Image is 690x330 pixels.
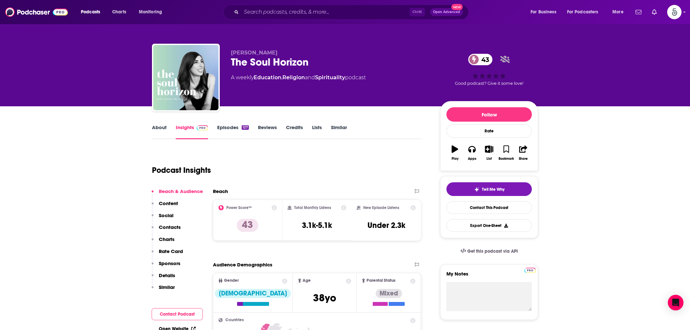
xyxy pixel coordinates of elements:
div: 127 [242,125,249,130]
span: Good podcast? Give it some love! [455,81,523,86]
a: Education [254,74,281,81]
span: and [305,74,315,81]
a: Show notifications dropdown [633,7,644,18]
button: tell me why sparkleTell Me Why [446,182,532,196]
a: Spirituality [315,74,345,81]
div: Bookmark [499,157,514,161]
div: Rate [446,124,532,138]
h2: Total Monthly Listens [294,205,331,210]
button: Reach & Audience [152,188,203,200]
a: InsightsPodchaser Pro [176,124,208,139]
button: Social [152,212,173,224]
a: Pro website [524,267,536,273]
button: Charts [152,236,174,248]
div: 43Good podcast? Give it some love! [440,50,538,90]
button: Apps [463,141,480,165]
p: Charts [159,236,174,242]
button: Sponsors [152,260,180,272]
span: Age [303,278,311,283]
h2: Power Score™ [226,205,252,210]
h2: Audience Demographics [213,262,272,268]
a: Get this podcast via API [455,243,523,259]
button: Open AdvancedNew [430,8,463,16]
div: Apps [468,157,476,161]
span: Monitoring [139,7,162,17]
button: Rate Card [152,248,183,260]
img: Podchaser Pro [524,268,536,273]
button: Bookmark [498,141,515,165]
button: Share [515,141,532,165]
p: Contacts [159,224,181,230]
img: Podchaser Pro [197,125,208,130]
a: Credits [286,124,303,139]
button: open menu [608,7,632,17]
span: Tell Me Why [482,187,504,192]
button: Contacts [152,224,181,236]
div: Share [519,157,528,161]
span: 38 yo [313,292,336,304]
span: Gender [224,278,239,283]
div: List [487,157,492,161]
span: New [451,4,463,10]
p: Sponsors [159,260,180,266]
div: [DEMOGRAPHIC_DATA] [215,289,291,298]
a: Reviews [258,124,277,139]
input: Search podcasts, credits, & more... [241,7,410,17]
h3: 3.1k-5.1k [302,220,332,230]
h1: Podcast Insights [152,165,211,175]
a: Episodes127 [217,124,249,139]
span: Open Advanced [433,10,460,14]
p: 43 [237,219,258,232]
p: Reach & Audience [159,188,203,194]
div: Search podcasts, credits, & more... [230,5,475,20]
span: [PERSON_NAME] [231,50,277,56]
span: Charts [112,7,126,17]
h2: New Episode Listens [363,205,399,210]
button: Follow [446,107,532,122]
span: Parental Status [367,278,396,283]
button: open menu [134,7,171,17]
span: , [281,74,282,81]
span: Countries [225,318,244,322]
button: Export One-Sheet [446,219,532,232]
span: Logged in as Spiral5-G2 [667,5,682,19]
button: open menu [526,7,564,17]
h3: Under 2.3k [367,220,405,230]
img: The Soul Horizon [153,45,218,110]
button: List [481,141,498,165]
label: My Notes [446,271,532,282]
div: Mixed [376,289,402,298]
span: For Business [531,7,556,17]
div: A weekly podcast [231,74,366,82]
img: tell me why sparkle [474,187,479,192]
div: Play [452,157,458,161]
p: Social [159,212,173,218]
span: More [612,7,623,17]
a: Contact This Podcast [446,201,532,214]
img: User Profile [667,5,682,19]
button: Show profile menu [667,5,682,19]
a: Show notifications dropdown [649,7,659,18]
a: Similar [331,124,347,139]
button: Similar [152,284,175,296]
a: Religion [282,74,305,81]
h2: Reach [213,188,228,194]
p: Content [159,200,178,206]
div: Open Intercom Messenger [668,295,683,310]
span: Ctrl K [410,8,425,16]
span: Get this podcast via API [467,248,518,254]
a: About [152,124,167,139]
img: Podchaser - Follow, Share and Rate Podcasts [5,6,68,18]
a: Lists [312,124,322,139]
p: Details [159,272,175,278]
span: For Podcasters [567,7,598,17]
button: Details [152,272,175,284]
a: Charts [108,7,130,17]
button: Content [152,200,178,212]
span: 43 [475,54,492,65]
span: Podcasts [81,7,100,17]
p: Similar [159,284,175,290]
button: Contact Podcast [152,308,203,320]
